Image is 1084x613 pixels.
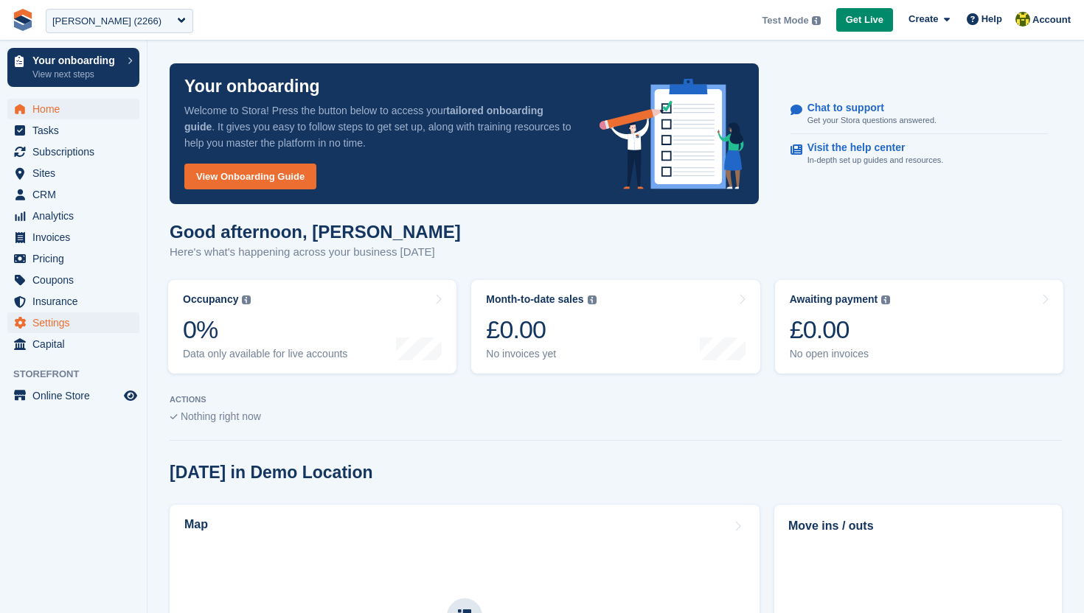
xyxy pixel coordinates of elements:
p: Your onboarding [184,78,320,95]
p: Chat to support [807,102,925,114]
h2: [DATE] in Demo Location [170,463,373,483]
a: menu [7,270,139,290]
a: menu [7,120,139,141]
div: 0% [183,315,347,345]
a: menu [7,184,139,205]
a: Preview store [122,387,139,404]
img: stora-icon-8386f47178a22dfd0bd8f6a31ec36ba5ce8667c1dd55bd0f319d3a0aa187defe.svg [12,9,34,31]
span: Settings [32,312,121,333]
p: In-depth set up guides and resources. [807,154,944,167]
a: menu [7,334,139,354]
span: Storefront [13,367,147,382]
div: Month-to-date sales [486,293,583,306]
p: Your onboarding [32,55,120,66]
img: blank_slate_check_icon-ba018cac091ee9be17c0a81a6c232d5eb81de652e7a59be601be346b1b6ddf79.svg [170,414,178,420]
img: Rob Sweeney [1015,12,1030,27]
img: icon-info-grey-7440780725fd019a000dd9b08b2336e03edf1995a4989e88bcd33f0948082b44.svg [881,295,890,304]
div: No invoices yet [486,348,596,360]
span: Coupons [32,270,121,290]
div: Data only available for live accounts [183,348,347,360]
span: Analytics [32,206,121,226]
a: Your onboarding View next steps [7,48,139,87]
a: Get Live [836,8,893,32]
span: Capital [32,334,121,354]
p: Welcome to Stora! Press the button below to access your . It gives you easy to follow steps to ge... [184,102,576,151]
p: Visit the help center [807,141,932,154]
div: £0.00 [486,315,596,345]
span: Test Mode [762,13,808,28]
h2: Move ins / outs [788,517,1048,535]
span: CRM [32,184,121,205]
h2: Map [184,518,208,531]
div: Occupancy [183,293,238,306]
img: icon-info-grey-7440780725fd019a000dd9b08b2336e03edf1995a4989e88bcd33f0948082b44.svg [812,16,821,25]
div: Awaiting payment [790,293,878,306]
a: Month-to-date sales £0.00 No invoices yet [471,280,760,374]
h1: Good afternoon, [PERSON_NAME] [170,222,461,242]
div: £0.00 [790,315,891,345]
span: Tasks [32,120,121,141]
a: menu [7,227,139,248]
span: Invoices [32,227,121,248]
span: Pricing [32,248,121,269]
a: Awaiting payment £0.00 No open invoices [775,280,1063,374]
span: Get Live [846,13,883,27]
a: Visit the help center In-depth set up guides and resources. [791,134,1048,174]
a: menu [7,312,139,333]
p: View next steps [32,68,120,81]
a: Occupancy 0% Data only available for live accounts [168,280,456,374]
img: onboarding-info-6c161a55d2c0e0a8cae90662b2fe09162a5109e8cc188191df67fb4f79e88e88.svg [600,79,744,189]
a: menu [7,385,139,406]
span: Nothing right now [181,410,261,422]
a: menu [7,248,139,269]
img: icon-info-grey-7440780725fd019a000dd9b08b2336e03edf1995a4989e88bcd33f0948082b44.svg [588,295,597,304]
a: menu [7,291,139,312]
a: menu [7,206,139,226]
div: [PERSON_NAME] (2266) [52,14,161,29]
span: Home [32,99,121,119]
span: Subscriptions [32,141,121,162]
a: menu [7,141,139,162]
span: Account [1032,13,1071,27]
p: Get your Stora questions answered. [807,114,937,127]
span: Online Store [32,385,121,406]
span: Insurance [32,291,121,312]
a: View Onboarding Guide [184,164,316,189]
span: Sites [32,163,121,183]
div: No open invoices [790,348,891,360]
img: icon-info-grey-7440780725fd019a000dd9b08b2336e03edf1995a4989e88bcd33f0948082b44.svg [242,295,251,304]
a: Chat to support Get your Stora questions answered. [791,94,1048,135]
a: menu [7,163,139,183]
p: ACTIONS [170,395,1062,404]
p: Here's what's happening across your business [DATE] [170,244,461,261]
span: Create [908,12,938,27]
span: Help [981,12,1002,27]
a: menu [7,99,139,119]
